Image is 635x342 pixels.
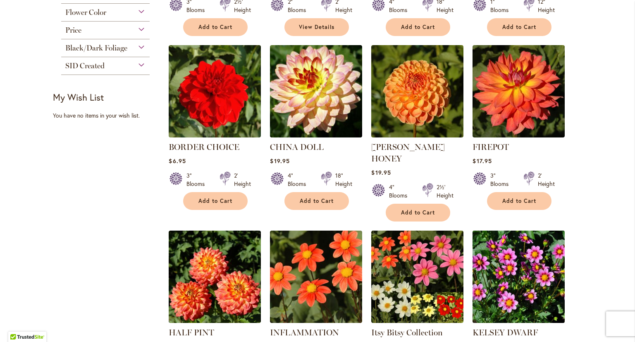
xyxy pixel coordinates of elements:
[502,197,536,205] span: Add to Cart
[502,24,536,31] span: Add to Cart
[437,183,454,200] div: 2½' Height
[538,171,555,188] div: 2' Height
[169,142,239,152] a: BORDER CHOICE
[53,111,163,120] div: You have no items in your wish list.
[490,171,513,188] div: 3" Blooms
[169,231,261,323] img: HALF PINT
[473,131,565,139] a: FIREPOT
[198,24,232,31] span: Add to Cart
[169,328,214,337] a: HALF PINT
[270,328,339,337] a: INFLAMMATION
[65,8,106,17] span: Flower Color
[487,18,551,36] button: Add to Cart
[284,192,349,210] button: Add to Cart
[198,197,232,205] span: Add to Cart
[53,91,104,103] strong: My Wish List
[371,328,443,337] a: Itsy Bitsy Collection
[371,231,463,323] img: Itsy Bitsy Collection
[270,317,362,325] a: INFLAMMATION
[6,313,29,336] iframe: Launch Accessibility Center
[65,43,127,53] span: Black/Dark Foliage
[284,18,349,36] a: View Details
[169,131,261,139] a: BORDER CHOICE
[169,157,186,165] span: $6.95
[169,45,261,137] img: BORDER CHOICE
[470,228,567,325] img: KELSEY DWARF
[473,142,509,152] a: FIREPOT
[186,171,210,188] div: 3" Blooms
[371,131,463,139] a: CRICHTON HONEY
[386,18,450,36] button: Add to Cart
[371,142,445,164] a: [PERSON_NAME] HONEY
[487,192,551,210] button: Add to Cart
[299,24,334,31] span: View Details
[65,61,105,70] span: SID Created
[371,317,463,325] a: Itsy Bitsy Collection
[401,24,435,31] span: Add to Cart
[300,197,334,205] span: Add to Cart
[473,45,565,137] img: FIREPOT
[371,169,391,176] span: $19.95
[270,45,362,137] img: CHINA DOLL
[270,157,289,165] span: $19.95
[169,317,261,325] a: HALF PINT
[401,209,435,216] span: Add to Cart
[389,183,412,200] div: 4" Blooms
[270,142,324,152] a: CHINA DOLL
[183,192,248,210] button: Add to Cart
[473,317,565,325] a: KELSEY DWARF
[270,131,362,139] a: CHINA DOLL
[473,328,538,337] a: KELSEY DWARF
[270,231,362,323] img: INFLAMMATION
[65,26,81,35] span: Price
[473,157,492,165] span: $17.95
[288,171,311,188] div: 4" Blooms
[183,18,248,36] button: Add to Cart
[234,171,251,188] div: 2' Height
[335,171,352,188] div: 18" Height
[371,45,463,137] img: CRICHTON HONEY
[386,204,450,222] button: Add to Cart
